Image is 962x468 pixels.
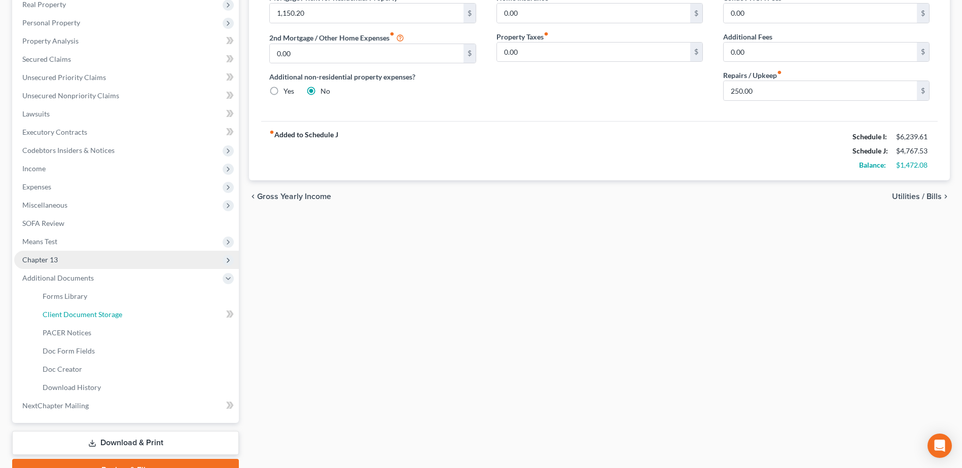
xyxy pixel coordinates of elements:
[892,192,942,201] span: Utilities / Bills
[22,55,71,63] span: Secured Claims
[896,132,930,142] div: $6,239.61
[896,146,930,156] div: $4,767.53
[690,43,702,62] div: $
[724,81,917,100] input: --
[22,401,89,410] span: NextChapter Mailing
[270,44,463,63] input: --
[14,50,239,68] a: Secured Claims
[777,70,782,75] i: fiber_manual_record
[43,310,122,319] span: Client Document Storage
[497,43,690,62] input: --
[34,378,239,397] a: Download History
[892,192,950,201] button: Utilities / Bills chevron_right
[389,31,395,36] i: fiber_manual_record
[22,201,67,209] span: Miscellaneous
[928,434,952,458] div: Open Intercom Messenger
[14,397,239,415] a: NextChapter Mailing
[724,43,917,62] input: --
[852,146,888,155] strong: Schedule J:
[249,192,257,201] i: chevron_left
[43,365,82,373] span: Doc Creator
[249,192,331,201] button: chevron_left Gross Yearly Income
[269,130,274,135] i: fiber_manual_record
[544,31,549,36] i: fiber_manual_record
[269,71,476,82] label: Additional non-residential property expenses?
[723,31,772,42] label: Additional Fees
[14,214,239,232] a: SOFA Review
[22,128,87,136] span: Executory Contracts
[22,109,50,118] span: Lawsuits
[34,324,239,342] a: PACER Notices
[43,346,95,355] span: Doc Form Fields
[22,36,79,45] span: Property Analysis
[43,383,101,392] span: Download History
[14,32,239,50] a: Property Analysis
[43,328,91,337] span: PACER Notices
[723,70,782,81] label: Repairs / Upkeep
[917,43,929,62] div: $
[34,360,239,378] a: Doc Creator
[34,305,239,324] a: Client Document Storage
[497,4,690,23] input: --
[942,192,950,201] i: chevron_right
[917,81,929,100] div: $
[269,31,404,44] label: 2nd Mortgage / Other Home Expenses
[22,219,64,227] span: SOFA Review
[320,86,330,96] label: No
[22,91,119,100] span: Unsecured Nonpriority Claims
[464,44,476,63] div: $
[22,274,94,282] span: Additional Documents
[22,255,58,264] span: Chapter 13
[22,164,46,173] span: Income
[22,182,51,191] span: Expenses
[14,87,239,105] a: Unsecured Nonpriority Claims
[22,146,115,154] span: Codebtors Insiders & Notices
[269,130,338,172] strong: Added to Schedule J
[22,237,57,246] span: Means Test
[896,160,930,170] div: $1,472.08
[257,192,331,201] span: Gross Yearly Income
[34,342,239,360] a: Doc Form Fields
[270,4,463,23] input: --
[34,287,239,305] a: Forms Library
[852,132,887,141] strong: Schedule I:
[14,105,239,123] a: Lawsuits
[859,161,886,169] strong: Balance:
[14,68,239,87] a: Unsecured Priority Claims
[14,123,239,141] a: Executory Contracts
[22,18,80,27] span: Personal Property
[283,86,294,96] label: Yes
[724,4,917,23] input: --
[12,431,239,455] a: Download & Print
[464,4,476,23] div: $
[917,4,929,23] div: $
[496,31,549,42] label: Property Taxes
[22,73,106,82] span: Unsecured Priority Claims
[43,292,87,300] span: Forms Library
[690,4,702,23] div: $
